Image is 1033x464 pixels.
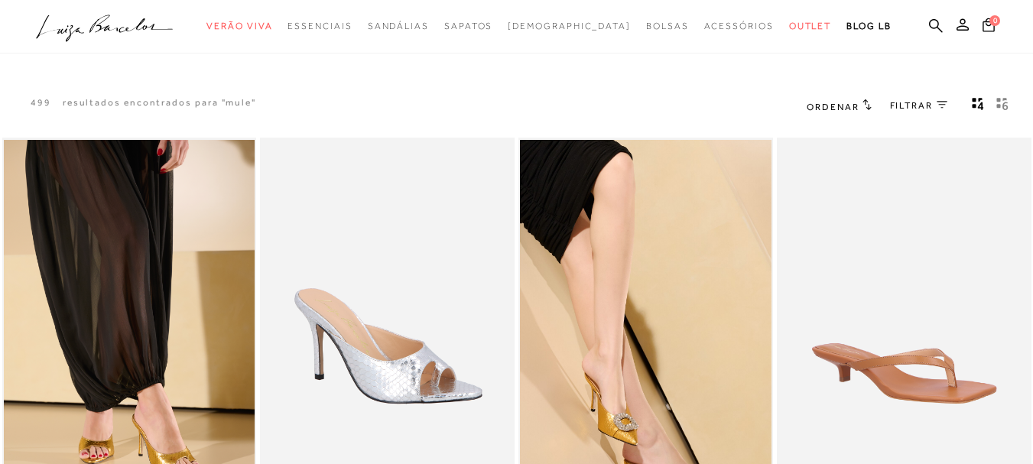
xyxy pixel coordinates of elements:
button: Mostrar 4 produtos por linha [967,96,989,116]
a: noSubCategoriesText [287,12,352,41]
span: Bolsas [646,21,689,31]
a: BLOG LB [846,12,891,41]
span: Sandálias [368,21,429,31]
a: noSubCategoriesText [704,12,774,41]
span: FILTRAR [890,99,933,112]
a: noSubCategoriesText [206,12,272,41]
p: 499 [31,96,51,109]
a: noSubCategoriesText [368,12,429,41]
button: 0 [978,17,999,37]
button: gridText6Desc [992,96,1013,116]
span: Ordenar [807,102,859,112]
a: noSubCategoriesText [508,12,631,41]
span: Outlet [789,21,832,31]
span: BLOG LB [846,21,891,31]
a: noSubCategoriesText [789,12,832,41]
span: Acessórios [704,21,774,31]
span: 0 [989,15,1000,26]
span: Essenciais [287,21,352,31]
a: noSubCategoriesText [444,12,492,41]
a: noSubCategoriesText [646,12,689,41]
span: Sapatos [444,21,492,31]
span: Verão Viva [206,21,272,31]
: resultados encontrados para "mule" [63,96,256,109]
span: [DEMOGRAPHIC_DATA] [508,21,631,31]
